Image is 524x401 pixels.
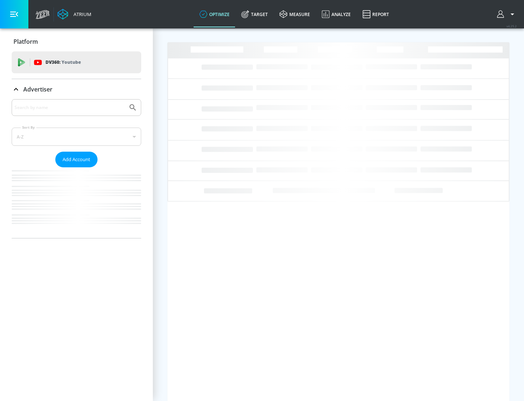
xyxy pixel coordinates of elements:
p: Advertiser [23,85,52,93]
label: Sort By [21,125,36,130]
a: optimize [194,1,235,27]
a: Target [235,1,274,27]
div: Atrium [71,11,91,17]
a: Atrium [57,9,91,20]
input: Search by name [15,103,125,112]
button: Add Account [55,152,98,167]
nav: list of Advertiser [12,167,141,238]
div: Advertiser [12,79,141,100]
span: Add Account [63,155,90,164]
a: Analyze [316,1,357,27]
span: v 4.25.2 [507,24,517,28]
a: Report [357,1,395,27]
p: Platform [13,38,38,46]
div: Platform [12,31,141,52]
div: DV360: Youtube [12,51,141,73]
p: DV360: [45,58,81,66]
a: measure [274,1,316,27]
div: Advertiser [12,99,141,238]
p: Youtube [61,58,81,66]
div: A-Z [12,128,141,146]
